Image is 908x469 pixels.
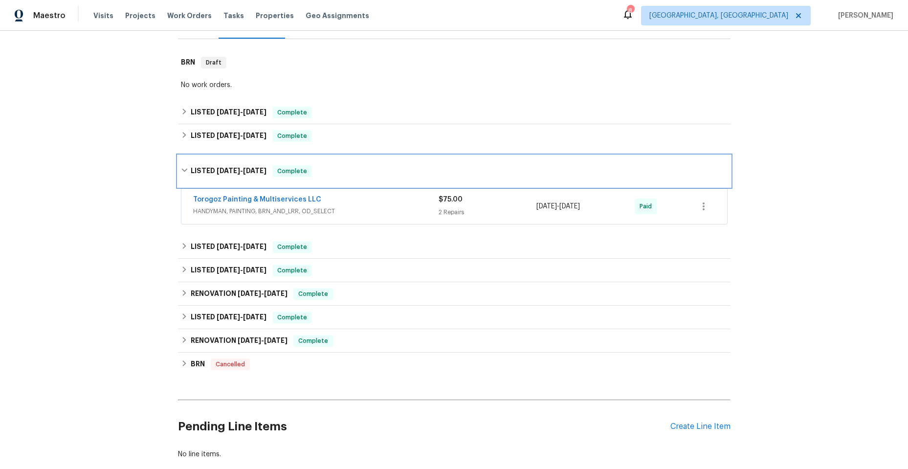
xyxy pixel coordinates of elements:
[238,337,261,344] span: [DATE]
[649,11,788,21] span: [GEOGRAPHIC_DATA], [GEOGRAPHIC_DATA]
[217,167,240,174] span: [DATE]
[256,11,294,21] span: Properties
[191,335,288,347] h6: RENOVATION
[238,337,288,344] span: -
[217,132,240,139] span: [DATE]
[167,11,212,21] span: Work Orders
[217,109,266,115] span: -
[178,259,731,282] div: LISTED [DATE]-[DATE]Complete
[93,11,113,21] span: Visits
[670,422,731,431] div: Create Line Item
[181,80,728,90] div: No work orders.
[439,207,537,217] div: 2 Repairs
[191,265,266,276] h6: LISTED
[536,201,580,211] span: -
[243,167,266,174] span: [DATE]
[294,336,332,346] span: Complete
[273,313,311,322] span: Complete
[217,109,240,115] span: [DATE]
[217,243,240,250] span: [DATE]
[202,58,225,67] span: Draft
[243,132,266,139] span: [DATE]
[264,337,288,344] span: [DATE]
[273,131,311,141] span: Complete
[264,290,288,297] span: [DATE]
[191,312,266,323] h6: LISTED
[223,12,244,19] span: Tasks
[191,107,266,118] h6: LISTED
[217,267,240,273] span: [DATE]
[306,11,369,21] span: Geo Assignments
[191,241,266,253] h6: LISTED
[178,404,670,449] h2: Pending Line Items
[834,11,893,21] span: [PERSON_NAME]
[178,329,731,353] div: RENOVATION [DATE]-[DATE]Complete
[238,290,288,297] span: -
[217,132,266,139] span: -
[178,47,731,78] div: BRN Draft
[559,203,580,210] span: [DATE]
[178,124,731,148] div: LISTED [DATE]-[DATE]Complete
[191,130,266,142] h6: LISTED
[178,101,731,124] div: LISTED [DATE]-[DATE]Complete
[243,109,266,115] span: [DATE]
[217,243,266,250] span: -
[627,6,634,16] div: 8
[243,313,266,320] span: [DATE]
[191,288,288,300] h6: RENOVATION
[33,11,66,21] span: Maestro
[178,306,731,329] div: LISTED [DATE]-[DATE]Complete
[191,165,266,177] h6: LISTED
[273,108,311,117] span: Complete
[294,289,332,299] span: Complete
[439,196,463,203] span: $75.00
[217,267,266,273] span: -
[238,290,261,297] span: [DATE]
[217,313,240,320] span: [DATE]
[536,203,557,210] span: [DATE]
[212,359,249,369] span: Cancelled
[273,266,311,275] span: Complete
[193,196,321,203] a: Torogoz Painting & Multiservices LLC
[178,282,731,306] div: RENOVATION [DATE]-[DATE]Complete
[178,156,731,187] div: LISTED [DATE]-[DATE]Complete
[273,242,311,252] span: Complete
[181,57,195,68] h6: BRN
[217,167,266,174] span: -
[273,166,311,176] span: Complete
[640,201,656,211] span: Paid
[193,206,439,216] span: HANDYMAN, PAINTING, BRN_AND_LRR, OD_SELECT
[178,235,731,259] div: LISTED [DATE]-[DATE]Complete
[243,243,266,250] span: [DATE]
[125,11,155,21] span: Projects
[178,353,731,376] div: BRN Cancelled
[178,449,731,459] div: No line items.
[243,267,266,273] span: [DATE]
[217,313,266,320] span: -
[191,358,205,370] h6: BRN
